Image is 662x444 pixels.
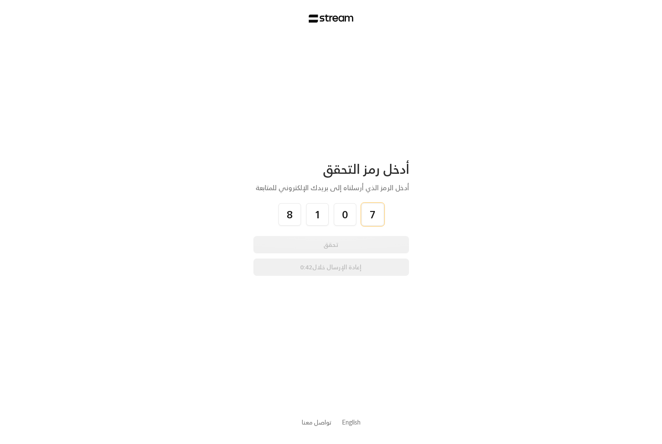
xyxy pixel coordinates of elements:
[302,418,332,427] button: تواصل معنا
[253,182,409,193] div: أدخل الرمز الذي أرسلناه إلى بريدك الإلكتروني للمتابعة
[253,161,409,177] div: أدخل رمز التحقق
[309,14,353,23] img: Stream Logo
[342,414,361,430] a: English
[302,417,332,428] a: تواصل معنا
